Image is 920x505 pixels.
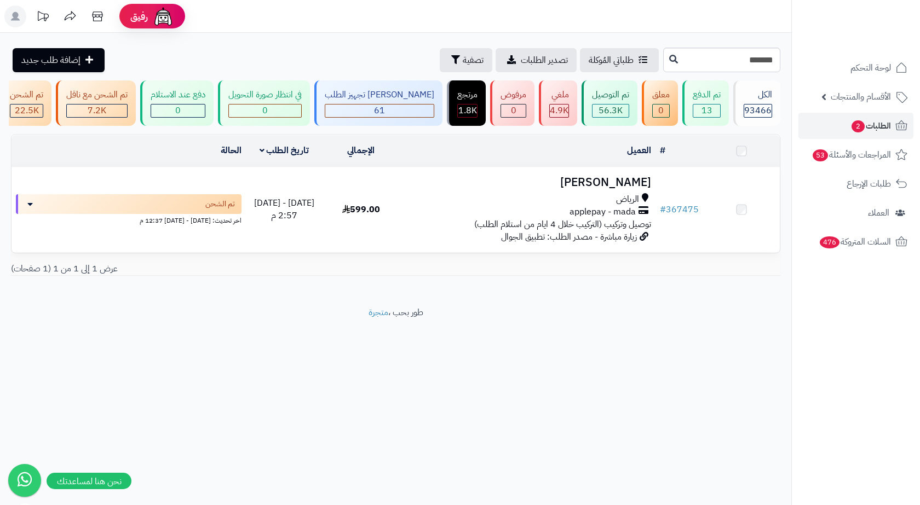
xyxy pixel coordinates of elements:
[342,203,380,216] span: 599.00
[501,230,637,243] span: زيارة مباشرة - مصدر الطلب: تطبيق الجوال
[660,144,665,157] a: #
[680,80,731,126] a: تم الدفع 13
[15,104,39,117] span: 22.5K
[579,80,640,126] a: تم التوصيل 56.3K
[445,80,488,126] a: مرتجع 1.8K
[260,144,309,157] a: تاريخ الطلب
[658,104,664,117] span: 0
[501,89,526,101] div: مرفوض
[66,89,128,101] div: تم الشحن مع ناقل
[798,113,913,139] a: الطلبات2
[325,105,434,117] div: 61
[660,203,666,216] span: #
[130,10,148,23] span: رفيق
[229,105,301,117] div: 0
[847,176,891,191] span: طلبات الإرجاع
[221,144,242,157] a: الحالة
[798,171,913,197] a: طلبات الإرجاع
[228,89,302,101] div: في انتظار صورة التحويل
[205,199,235,210] span: تم الشحن
[744,104,772,117] span: 93466
[254,196,314,222] span: [DATE] - [DATE] 2:57 م
[868,205,889,220] span: العملاء
[593,105,629,117] div: 56251
[744,89,772,101] div: الكل
[463,54,484,67] span: تصفية
[152,5,174,27] img: ai-face.png
[16,214,242,225] div: اخر تحديث: [DATE] - [DATE] 12:37 م
[592,89,629,101] div: تم التوصيل
[850,118,891,133] span: الطلبات
[13,48,105,72] a: إضافة طلب جديد
[88,104,106,117] span: 7.2K
[151,89,205,101] div: دفع عند الاستلام
[798,55,913,81] a: لوحة التحكم
[501,105,526,117] div: 0
[850,60,891,76] span: لوحة التحكم
[325,89,434,101] div: [PERSON_NAME] تجهيز الطلب
[549,89,569,101] div: ملغي
[216,80,312,126] a: في انتظار صورة التحويل 0
[589,54,634,67] span: طلباتي المُوكلة
[653,105,669,117] div: 0
[640,80,680,126] a: معلق 0
[660,203,699,216] a: #367475
[312,80,445,126] a: [PERSON_NAME] تجهيز الطلب 61
[627,144,651,157] a: العميل
[10,89,43,101] div: تم الشحن
[474,218,651,231] span: توصيل وتركيب (التركيب خلال 4 ايام من استلام الطلب)
[846,28,910,51] img: logo-2.png
[488,80,537,126] a: مرفوض 0
[458,105,477,117] div: 1785
[404,176,651,189] h3: [PERSON_NAME]
[813,149,828,161] span: 53
[616,193,639,206] span: الرياض
[138,80,216,126] a: دفع عند الاستلام 0
[262,104,268,117] span: 0
[151,105,205,117] div: 0
[458,104,477,117] span: 1.8K
[374,104,385,117] span: 61
[54,80,138,126] a: تم الشحن مع ناقل 7.2K
[580,48,659,72] a: طلباتي المُوكلة
[521,54,568,67] span: تصدير الطلبات
[550,104,568,117] span: 4.9K
[3,263,396,275] div: عرض 1 إلى 1 من 1 (1 صفحات)
[67,105,127,117] div: 7223
[820,236,840,248] span: 476
[852,120,865,132] span: 2
[21,54,81,67] span: إضافة طلب جديد
[570,206,636,218] span: applepay - mada
[175,104,181,117] span: 0
[798,142,913,168] a: المراجعات والأسئلة53
[798,229,913,255] a: السلات المتروكة476
[731,80,783,126] a: الكل93466
[798,200,913,226] a: العملاء
[652,89,670,101] div: معلق
[496,48,577,72] a: تصدير الطلبات
[599,104,623,117] span: 56.3K
[831,89,891,105] span: الأقسام والمنتجات
[702,104,712,117] span: 13
[537,80,579,126] a: ملغي 4.9K
[29,5,56,30] a: تحديثات المنصة
[440,48,492,72] button: تصفية
[550,105,568,117] div: 4939
[457,89,478,101] div: مرتجع
[10,105,43,117] div: 22510
[819,234,891,249] span: السلات المتروكة
[369,306,388,319] a: متجرة
[347,144,375,157] a: الإجمالي
[693,105,720,117] div: 13
[511,104,516,117] span: 0
[812,147,891,162] span: المراجعات والأسئلة
[693,89,721,101] div: تم الدفع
